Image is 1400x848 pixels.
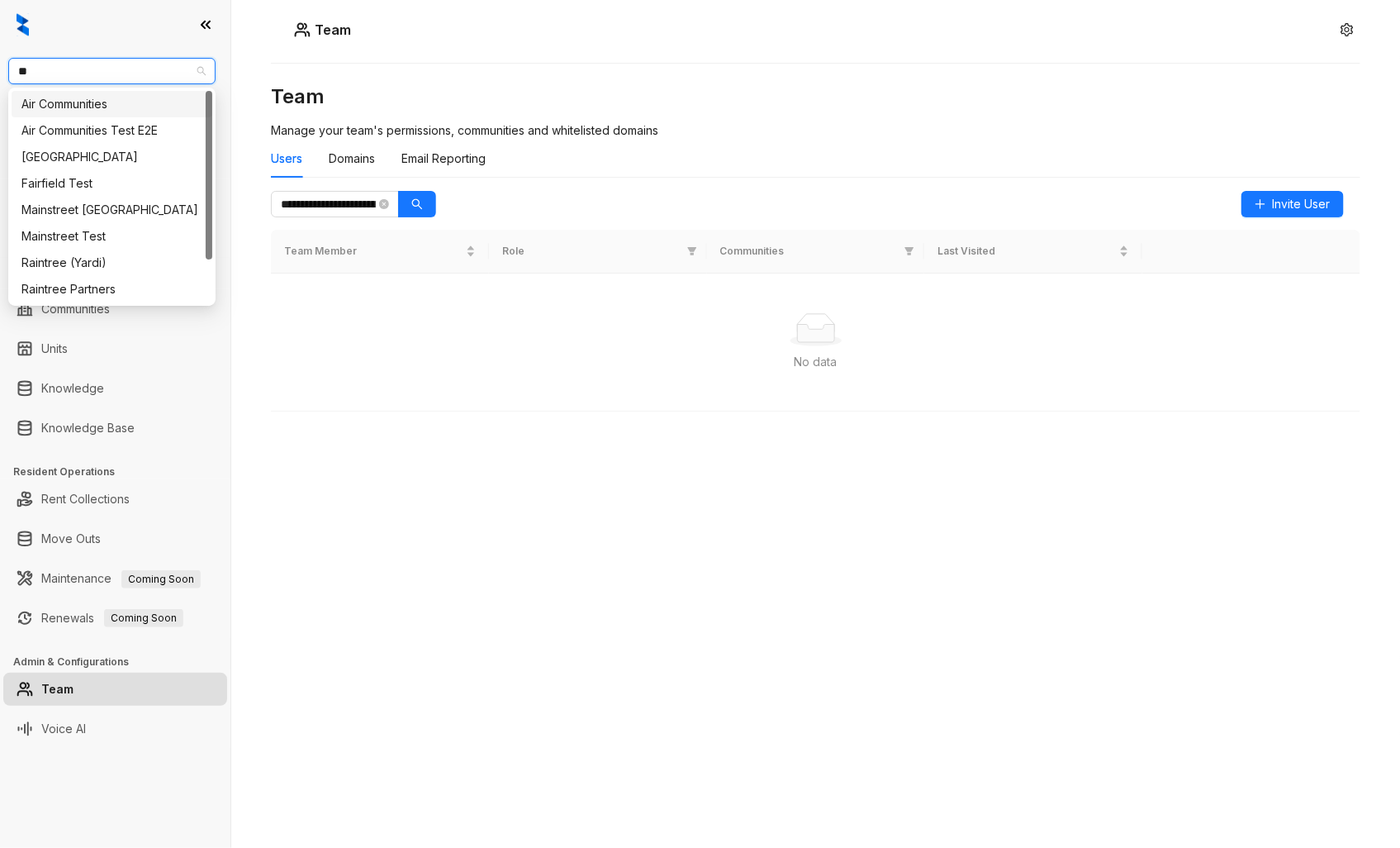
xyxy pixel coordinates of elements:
[901,241,918,263] span: filter
[3,222,227,255] li: Collections
[1241,191,1344,217] button: Invite User
[401,150,486,168] div: Email Reporting
[3,412,227,445] li: Knowledge Base
[21,174,202,193] div: Fairfield Test
[21,254,202,272] div: Raintree (Yardi)
[271,123,658,137] span: Manage your team's permissions, communities and whitelisted domains
[12,223,212,250] div: Mainstreet Test
[41,712,86,746] a: Voice AI
[21,121,202,140] div: Air Communities Test E2E
[12,117,212,144] div: Air Communities Test E2E
[121,570,201,588] span: Coming Soon
[271,230,489,274] th: Team Member
[41,372,104,405] a: Knowledge
[3,602,227,635] li: Renewals
[3,111,227,144] li: Leads
[411,198,423,210] span: search
[3,182,227,215] li: Leasing
[3,332,227,365] li: Units
[21,201,202,219] div: Mainstreet [GEOGRAPHIC_DATA]
[684,241,700,263] span: filter
[291,353,1341,371] div: No data
[1273,195,1331,213] span: Invite User
[41,293,110,326] a: Communities
[17,13,29,36] img: logo
[271,83,1360,110] h3: Team
[41,332,68,365] a: Units
[21,95,202,113] div: Air Communities
[3,712,227,746] li: Voice AI
[41,412,135,445] a: Knowledge Base
[12,91,212,117] div: Air Communities
[41,483,130,516] a: Rent Collections
[1341,23,1354,36] span: setting
[379,199,389,209] span: close-circle
[294,21,311,38] img: Users
[3,522,227,555] li: Move Outs
[284,244,463,260] span: Team Member
[3,372,227,405] li: Knowledge
[3,483,227,516] li: Rent Collections
[3,562,227,595] li: Maintenance
[41,522,101,555] a: Move Outs
[937,244,1116,260] span: Last Visited
[13,655,230,669] h3: Admin & Configurations
[12,250,212,276] div: Raintree (Yardi)
[104,609,183,627] span: Coming Soon
[311,20,351,40] h5: Team
[924,230,1142,274] th: Last Visited
[13,464,230,479] h3: Resident Operations
[12,197,212,223] div: Mainstreet Canada
[720,244,899,260] span: Communities
[502,244,681,260] span: Role
[271,150,302,168] div: Users
[21,280,202,298] div: Raintree Partners
[12,170,212,197] div: Fairfield Test
[3,673,227,706] li: Team
[21,227,202,245] div: Mainstreet Test
[687,246,697,256] span: filter
[41,673,74,706] a: Team
[489,230,707,274] th: Role
[1255,198,1266,210] span: plus
[904,246,914,256] span: filter
[21,148,202,166] div: [GEOGRAPHIC_DATA]
[12,276,212,303] div: Raintree Partners
[3,293,227,326] li: Communities
[41,602,183,635] a: RenewalsComing Soon
[329,150,375,168] div: Domains
[12,144,212,170] div: Fairfield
